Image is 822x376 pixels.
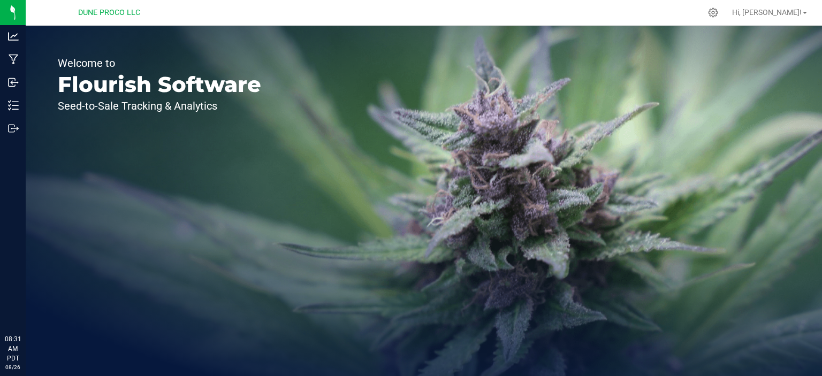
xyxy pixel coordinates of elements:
[5,363,21,371] p: 08/26
[8,100,19,111] inline-svg: Inventory
[78,8,140,17] span: DUNE PROCO LLC
[8,54,19,65] inline-svg: Manufacturing
[706,7,720,18] div: Manage settings
[8,123,19,134] inline-svg: Outbound
[58,58,261,68] p: Welcome to
[58,74,261,95] p: Flourish Software
[8,77,19,88] inline-svg: Inbound
[8,31,19,42] inline-svg: Analytics
[5,334,21,363] p: 08:31 AM PDT
[732,8,802,17] span: Hi, [PERSON_NAME]!
[11,290,43,323] iframe: Resource center
[58,101,261,111] p: Seed-to-Sale Tracking & Analytics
